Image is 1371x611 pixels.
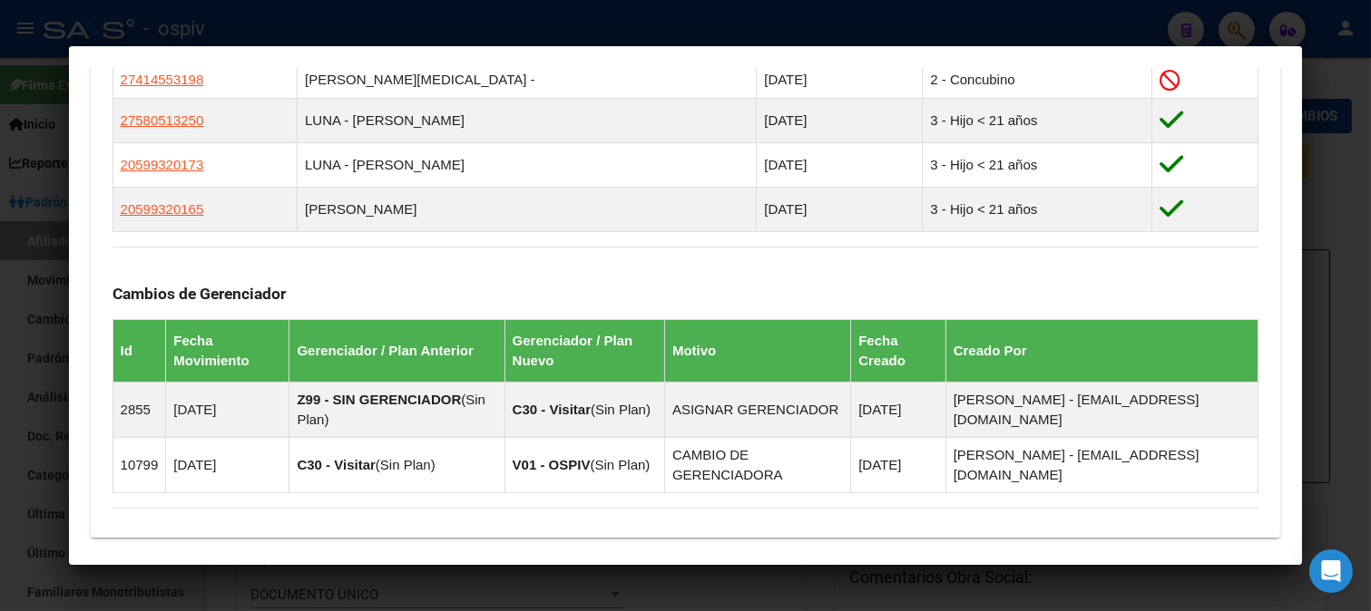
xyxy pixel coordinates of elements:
[945,438,1258,493] td: [PERSON_NAME] - [EMAIL_ADDRESS][DOMAIN_NAME]
[664,320,850,383] th: Motivo
[113,438,166,493] td: 10799
[297,62,756,98] td: [PERSON_NAME][MEDICAL_DATA] -
[923,188,1152,232] td: 3 - Hijo < 21 años
[113,320,166,383] th: Id
[297,457,375,472] strong: C30 - Visitar
[851,320,945,383] th: Fecha Creado
[121,72,204,87] span: 27414553198
[664,383,850,438] td: ASIGNAR GERENCIADOR
[166,383,289,438] td: [DATE]
[113,284,1259,304] h3: Cambios de Gerenciador
[504,438,664,493] td: ( )
[757,143,923,188] td: [DATE]
[513,402,591,417] strong: C30 - Visitar
[757,188,923,232] td: [DATE]
[297,188,756,232] td: [PERSON_NAME]
[380,457,431,472] span: Sin Plan
[757,99,923,143] td: [DATE]
[1309,549,1353,593] div: Open Intercom Messenger
[851,438,945,493] td: [DATE]
[945,383,1258,438] td: [PERSON_NAME] - [EMAIL_ADDRESS][DOMAIN_NAME]
[757,62,923,98] td: [DATE]
[923,99,1152,143] td: 3 - Hijo < 21 años
[595,457,646,472] span: Sin Plan
[923,143,1152,188] td: 3 - Hijo < 21 años
[166,438,289,493] td: [DATE]
[945,320,1258,383] th: Creado Por
[166,320,289,383] th: Fecha Movimiento
[289,383,504,438] td: ( )
[297,99,756,143] td: LUNA - [PERSON_NAME]
[504,383,664,438] td: ( )
[664,438,850,493] td: CAMBIO DE GERENCIADORA
[297,392,461,407] strong: Z99 - SIN GERENCIADOR
[289,320,504,383] th: Gerenciador / Plan Anterior
[595,402,646,417] span: Sin Plan
[851,383,945,438] td: [DATE]
[923,62,1152,98] td: 2 - Concubino
[297,143,756,188] td: LUNA - [PERSON_NAME]
[513,457,591,472] strong: V01 - OSPIV
[121,157,204,172] span: 20599320173
[289,438,504,493] td: ( )
[504,320,664,383] th: Gerenciador / Plan Nuevo
[121,112,204,128] span: 27580513250
[113,383,166,438] td: 2855
[121,201,204,217] span: 20599320165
